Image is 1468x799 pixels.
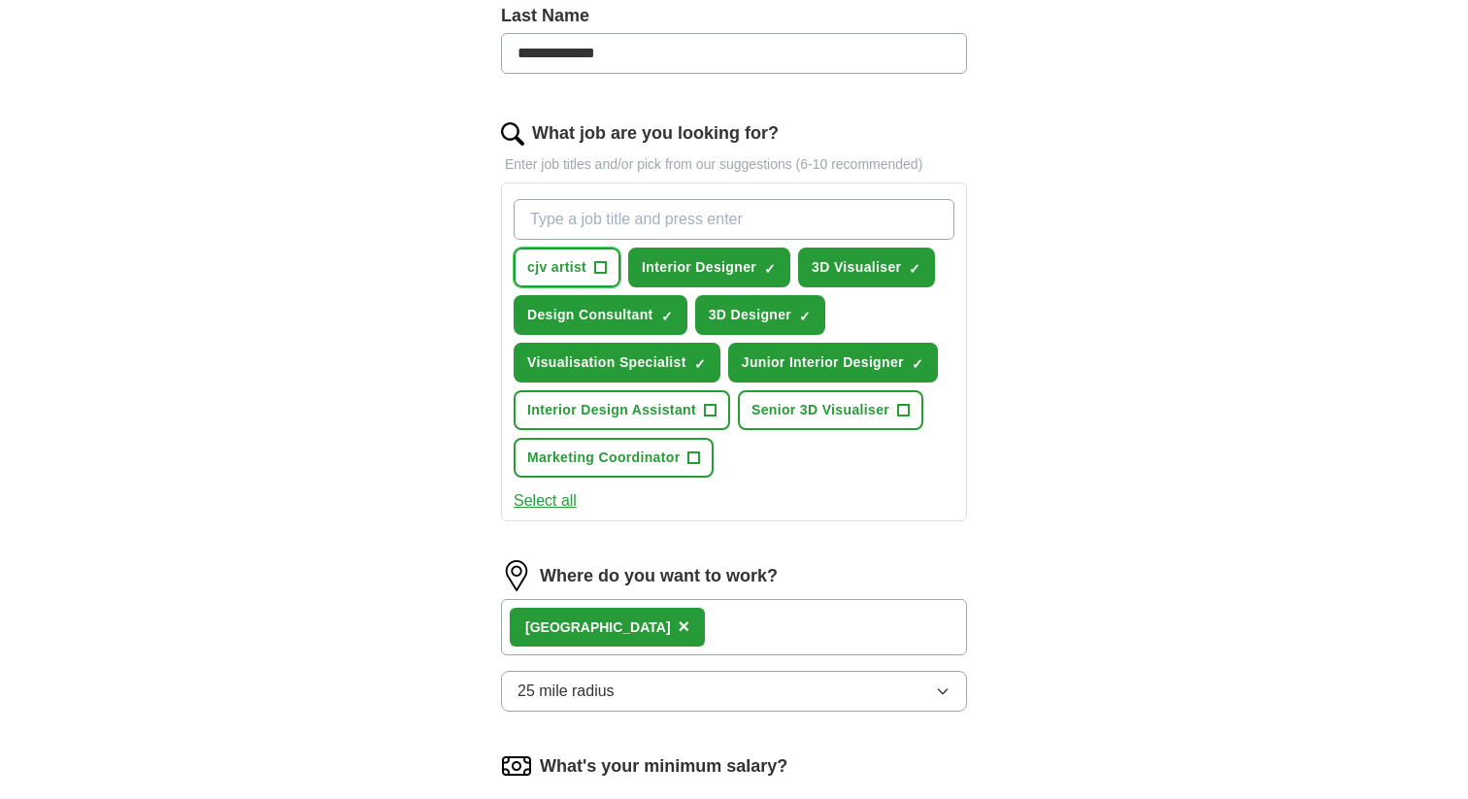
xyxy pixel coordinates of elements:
[514,295,687,335] button: Design Consultant✓
[514,438,714,478] button: Marketing Coordinator
[501,122,524,146] img: search.png
[679,616,690,637] span: ×
[738,390,923,430] button: Senior 3D Visualiser
[514,199,954,240] input: Type a job title and press enter
[514,390,730,430] button: Interior Design Assistant
[798,248,935,287] button: 3D Visualiser✓
[517,680,615,703] span: 25 mile radius
[527,305,653,325] span: Design Consultant
[679,613,690,642] button: ×
[501,154,967,175] p: Enter job titles and/or pick from our suggestions (6-10 recommended)
[501,671,967,712] button: 25 mile radius
[799,309,811,324] span: ✓
[527,448,680,468] span: Marketing Coordinator
[501,750,532,782] img: salary.png
[751,400,889,420] span: Senior 3D Visualiser
[514,489,577,513] button: Select all
[642,257,756,278] span: Interior Designer
[764,261,776,277] span: ✓
[527,400,696,420] span: Interior Design Assistant
[812,257,901,278] span: 3D Visualiser
[709,305,792,325] span: 3D Designer
[514,343,720,383] button: Visualisation Specialist✓
[661,309,673,324] span: ✓
[540,753,787,780] label: What's your minimum salary?
[912,356,923,372] span: ✓
[628,248,790,287] button: Interior Designer✓
[525,617,671,638] div: [GEOGRAPHIC_DATA]
[501,3,967,29] label: Last Name
[742,352,904,373] span: Junior Interior Designer
[532,120,779,147] label: What job are you looking for?
[514,248,620,287] button: cjv artist
[695,295,826,335] button: 3D Designer✓
[728,343,938,383] button: Junior Interior Designer✓
[501,560,532,591] img: location.png
[694,356,706,372] span: ✓
[527,352,686,373] span: Visualisation Specialist
[909,261,920,277] span: ✓
[540,563,778,589] label: Where do you want to work?
[527,257,586,278] span: cjv artist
